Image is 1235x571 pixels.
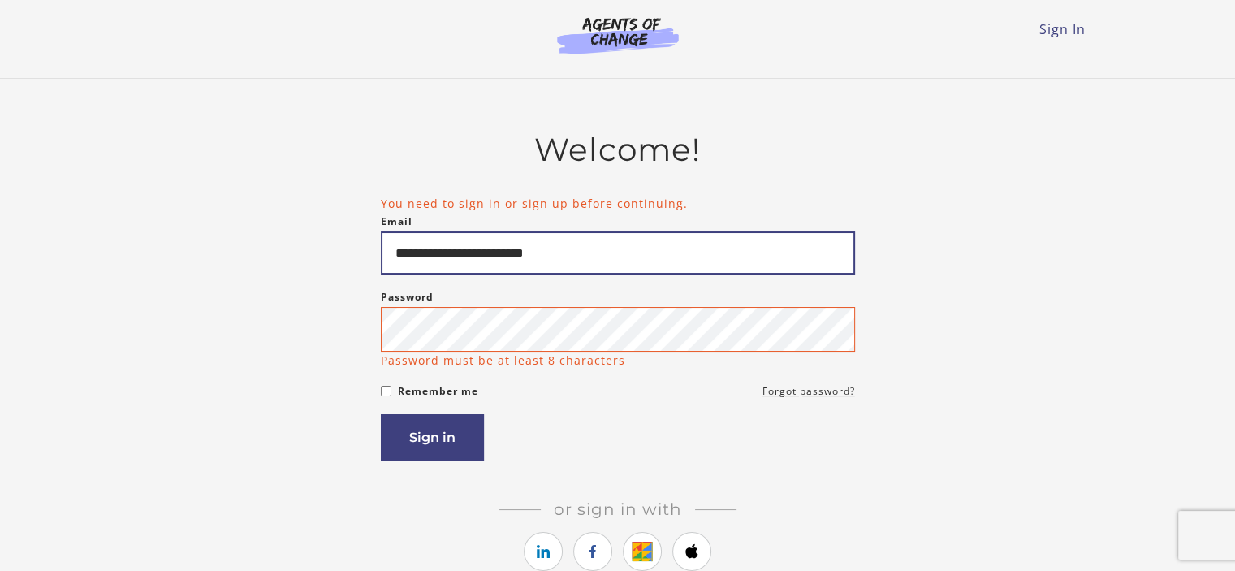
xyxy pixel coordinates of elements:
label: Password [381,288,434,307]
a: https://courses.thinkific.com/users/auth/facebook?ss%5Breferral%5D=&ss%5Buser_return_to%5D=%2Fcou... [573,532,612,571]
a: https://courses.thinkific.com/users/auth/apple?ss%5Breferral%5D=&ss%5Buser_return_to%5D=%2Fcourse... [672,532,711,571]
span: Or sign in with [541,500,695,519]
li: You need to sign in or sign up before continuing. [381,195,855,212]
img: Agents of Change Logo [540,16,696,54]
a: https://courses.thinkific.com/users/auth/linkedin?ss%5Breferral%5D=&ss%5Buser_return_to%5D=%2Fcou... [524,532,563,571]
a: Sign In [1039,20,1086,38]
a: https://courses.thinkific.com/users/auth/google?ss%5Breferral%5D=&ss%5Buser_return_to%5D=%2Fcours... [623,532,662,571]
label: Remember me [398,382,478,401]
a: Forgot password? [762,382,855,401]
h2: Welcome! [381,131,855,169]
button: Sign in [381,414,484,461]
label: Email [381,212,412,231]
p: Password must be at least 8 characters [381,352,625,369]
